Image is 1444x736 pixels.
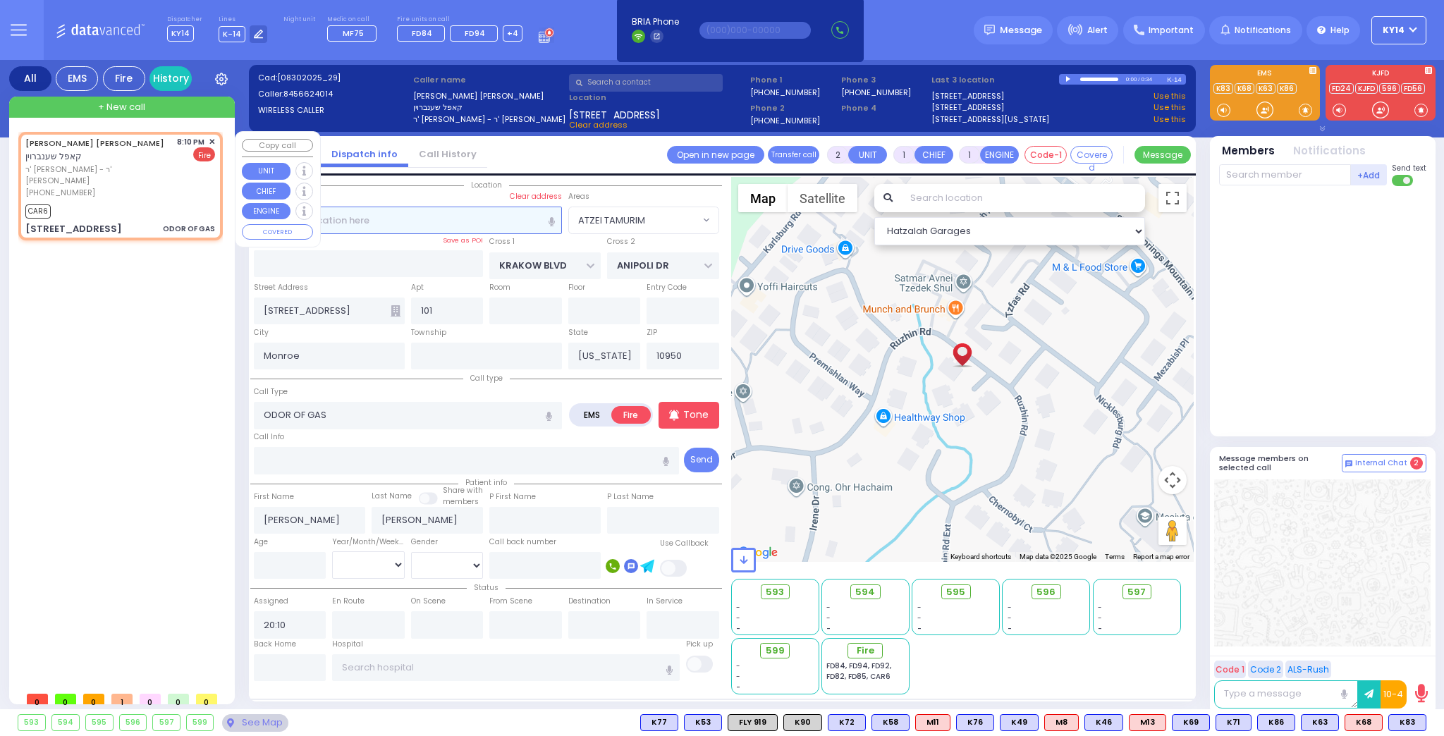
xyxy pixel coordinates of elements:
[465,27,485,39] span: FD94
[1008,613,1012,623] span: -
[321,147,408,161] a: Dispatch info
[254,282,308,293] label: Street Address
[1355,83,1378,94] a: KJFD
[826,661,904,682] div: FD84, FD94, FD92, FD82, FD85, CAR6
[1084,714,1123,731] div: K46
[1256,83,1275,94] a: K63
[1036,585,1056,599] span: 596
[640,714,678,731] div: BLS
[1388,714,1426,731] div: K83
[569,207,699,233] span: ATZEI TAMURIM
[1379,83,1400,94] a: 596
[607,236,635,247] label: Cross 2
[489,282,510,293] label: Room
[783,714,822,731] div: K90
[1000,714,1039,731] div: K49
[1216,714,1252,731] div: BLS
[841,87,911,97] label: [PHONE_NUMBER]
[611,406,651,424] label: Fire
[1301,714,1339,731] div: BLS
[489,236,515,247] label: Cross 1
[569,119,628,130] span: Clear address
[1158,184,1187,212] button: Toggle fullscreen view
[372,491,412,502] label: Last Name
[572,406,613,424] label: EMS
[1137,71,1140,87] div: /
[1024,146,1067,164] button: Code-1
[1172,714,1210,731] div: K69
[408,147,487,161] a: Call History
[950,327,974,369] div: KOPPEL SCHONBRUN
[980,146,1019,164] button: ENGINE
[956,714,994,731] div: K76
[258,72,409,84] label: Cad:
[1410,457,1423,470] span: 2
[167,25,194,42] span: KY14
[871,714,910,731] div: BLS
[463,373,510,384] span: Call type
[467,582,506,593] span: Status
[1158,466,1187,494] button: Map camera controls
[489,491,536,503] label: P First Name
[327,16,381,24] label: Medic on call
[1070,146,1113,164] button: Covered
[736,602,740,613] span: -
[254,386,288,398] label: Call Type
[1134,146,1191,164] button: Message
[332,654,680,681] input: Search hospital
[1127,585,1146,599] span: 597
[1342,454,1426,472] button: Internal Chat 2
[196,694,217,704] span: 0
[55,694,76,704] span: 0
[1371,16,1426,44] button: KY14
[242,139,313,152] button: Copy call
[647,596,683,607] label: In Service
[1044,714,1079,731] div: ALS KJ
[736,623,740,634] span: -
[111,694,133,704] span: 1
[1087,24,1108,37] span: Alert
[258,104,409,116] label: WIRELESS CALLER
[1326,70,1436,80] label: KJFD
[728,714,778,731] div: FLY 919
[258,88,409,100] label: Caller:
[411,282,424,293] label: Apt
[1383,24,1405,37] span: KY14
[25,137,164,149] a: [PERSON_NAME] [PERSON_NAME]
[140,694,161,704] span: 0
[343,27,364,39] span: MF75
[56,21,149,39] img: Logo
[1219,164,1351,185] input: Search member
[956,714,994,731] div: BLS
[149,66,192,91] a: History
[826,623,831,634] span: -
[254,327,269,338] label: City
[736,682,740,692] span: -
[411,536,438,548] label: Gender
[510,191,562,202] label: Clear address
[209,136,215,148] span: ✕
[1149,24,1194,37] span: Important
[667,146,764,164] a: Open in new page
[946,585,965,599] span: 595
[1222,143,1275,159] button: Members
[254,596,288,607] label: Assigned
[750,115,820,125] label: [PHONE_NUMBER]
[242,163,290,180] button: UNIT
[464,180,509,190] span: Location
[391,305,400,317] span: Other building occupants
[1154,114,1186,125] a: Use this
[332,596,365,607] label: En Route
[569,92,746,104] label: Location
[1351,164,1388,185] button: +Add
[25,204,51,219] span: CAR6
[25,150,82,162] span: קאפל שענברוין
[826,613,831,623] span: -
[168,694,189,704] span: 0
[828,714,866,731] div: BLS
[507,27,518,39] span: +4
[660,538,709,549] label: Use Callback
[413,74,564,86] label: Caller name
[443,496,479,507] span: members
[750,87,820,97] label: [PHONE_NUMBER]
